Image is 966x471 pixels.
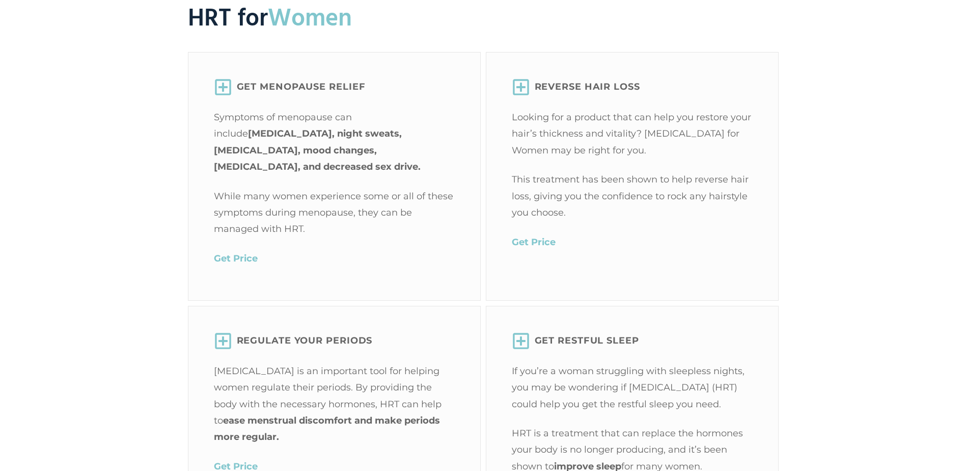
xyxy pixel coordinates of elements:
[512,363,753,412] p: If you’re a woman struggling with sleepless nights, you may be wondering if [MEDICAL_DATA] (HRT) ...
[214,363,455,446] p: [MEDICAL_DATA] is an important tool for helping women regulate their periods. By providing the bo...
[512,109,753,159] p: Looking for a product that can help you restore your hair’s thickness and vitality? [MEDICAL_DATA...
[237,78,366,95] span: GET Menopause Relief
[512,237,556,248] a: Get Price
[188,2,779,36] h2: HRT for
[237,332,373,349] span: Regulate your Periods
[512,171,753,221] p: This treatment has been shown to help reverse hair loss, giving you the confidence to rock any ha...
[214,253,258,264] a: Get Price
[535,332,639,349] span: GET Restful Sleep
[214,415,440,442] strong: ease menstrual discomfort and make periods more regular.
[214,188,455,238] p: While many women experience some or all of these symptoms during menopause, they can be managed w...
[214,128,421,172] strong: [MEDICAL_DATA], night sweats, [MEDICAL_DATA], mood changes, [MEDICAL_DATA], and decreased sex drive.
[535,78,640,95] span: Reverse Hair Loss
[214,109,455,175] p: Symptoms of menopause can include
